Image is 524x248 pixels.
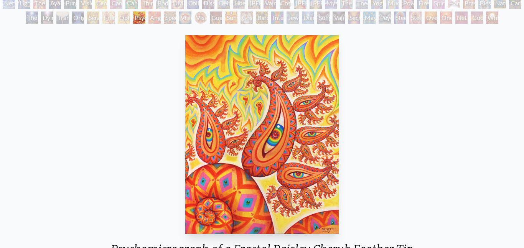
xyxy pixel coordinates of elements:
div: Vajra Being [333,11,345,24]
img: Psychomicrograph-of-a-Fractal-Paisley-Cherub-Feather-Tip-2003-Alex-Grey-watermarked.jpg [185,35,338,234]
div: Cosmic Elf [241,11,253,24]
div: Steeplehead 1 [394,11,406,24]
div: Guardian of Infinite Vision [210,11,222,24]
div: Secret Writing Being [348,11,360,24]
div: Mayan Being [363,11,376,24]
div: One [440,11,452,24]
div: Interbeing [271,11,283,24]
div: Steeplehead 2 [409,11,422,24]
div: Oversoul [425,11,437,24]
div: Sunyata [225,11,237,24]
div: Bardo Being [256,11,268,24]
div: Psychomicrograph of a Fractal Paisley Cherub Feather Tip [133,11,145,24]
div: Spectral Lotus [164,11,176,24]
div: Seraphic Transport Docking on the Third Eye [87,11,99,24]
div: Ophanic Eyelash [118,11,130,24]
div: Transfiguration [56,11,69,24]
div: Angel Skin [148,11,161,24]
div: Net of Being [455,11,468,24]
div: Godself [471,11,483,24]
div: Song of Vajra Being [317,11,330,24]
div: Peyote Being [379,11,391,24]
div: Fractal Eyes [102,11,115,24]
div: White Light [486,11,498,24]
div: Vision [PERSON_NAME] [194,11,207,24]
div: Diamond Being [302,11,314,24]
div: Jewel Being [287,11,299,24]
div: The Soul Finds It's Way [26,11,38,24]
div: Vision Crystal [179,11,191,24]
div: Original Face [72,11,84,24]
div: Dying [41,11,53,24]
